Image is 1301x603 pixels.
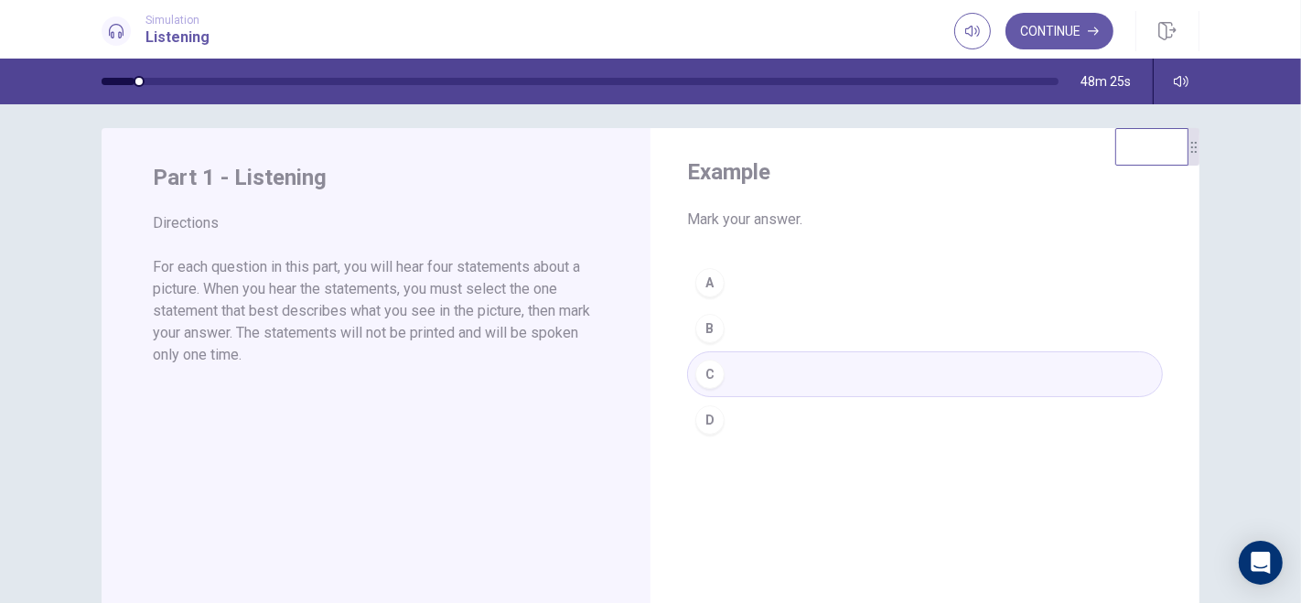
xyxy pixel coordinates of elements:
[153,212,599,234] span: Directions
[1005,13,1113,49] button: Continue
[145,14,210,27] span: Simulation
[145,27,210,48] h1: Listening
[1081,74,1131,89] span: 48m 25s
[153,165,599,190] span: Part 1 - Listening
[1239,541,1283,585] div: Open Intercom Messenger
[687,209,1163,231] span: Mark your answer.
[153,256,599,366] p: For each question in this part, you will hear four statements about a picture. When you hear the ...
[687,157,1163,187] h4: Example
